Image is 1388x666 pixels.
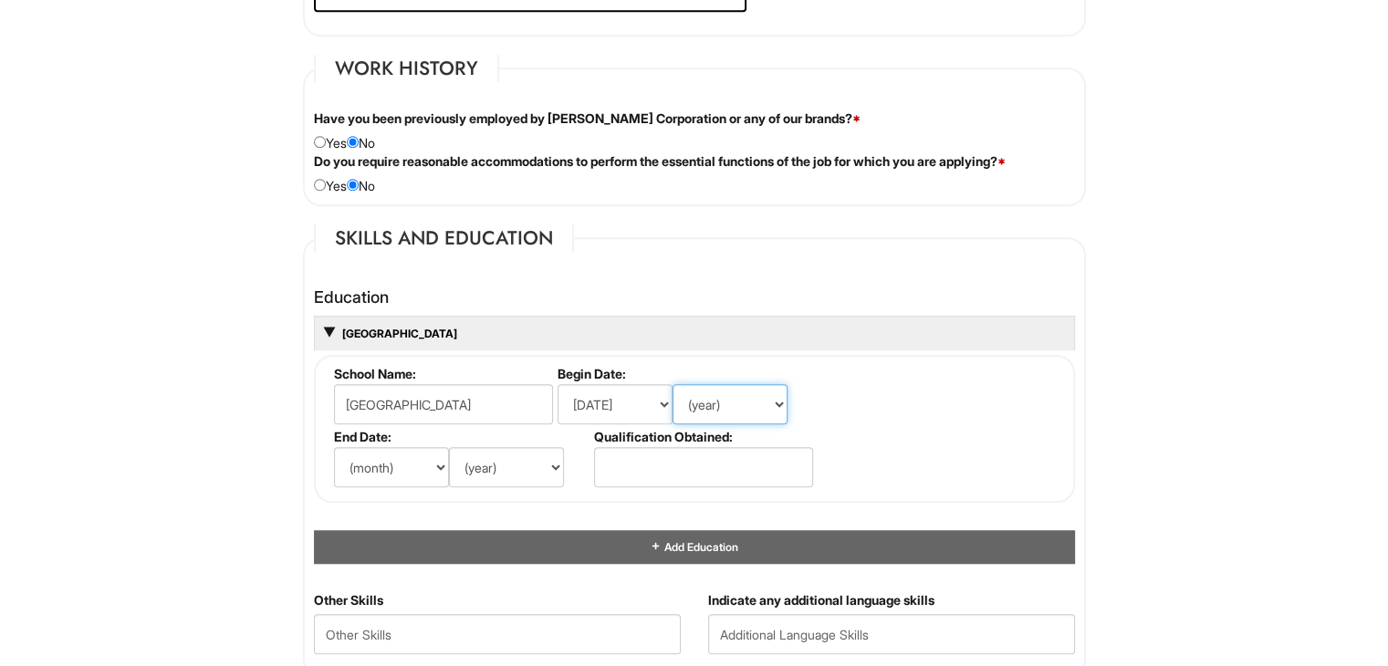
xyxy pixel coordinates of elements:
[314,55,499,82] legend: Work History
[314,614,681,654] input: Other Skills
[650,540,737,554] a: Add Education
[314,152,1006,171] label: Do you require reasonable accommodations to perform the essential functions of the job for which ...
[594,429,810,444] label: Qualification Obtained:
[314,224,574,252] legend: Skills and Education
[708,614,1075,654] input: Additional Language Skills
[334,366,550,381] label: School Name:
[662,540,737,554] span: Add Education
[708,591,934,609] label: Indicate any additional language skills
[334,429,587,444] label: End Date:
[340,327,457,340] a: [GEOGRAPHIC_DATA]
[300,152,1089,195] div: Yes No
[558,366,810,381] label: Begin Date:
[314,109,861,128] label: Have you been previously employed by [PERSON_NAME] Corporation or any of our brands?
[314,288,1075,307] h4: Education
[300,109,1089,152] div: Yes No
[314,591,383,609] label: Other Skills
